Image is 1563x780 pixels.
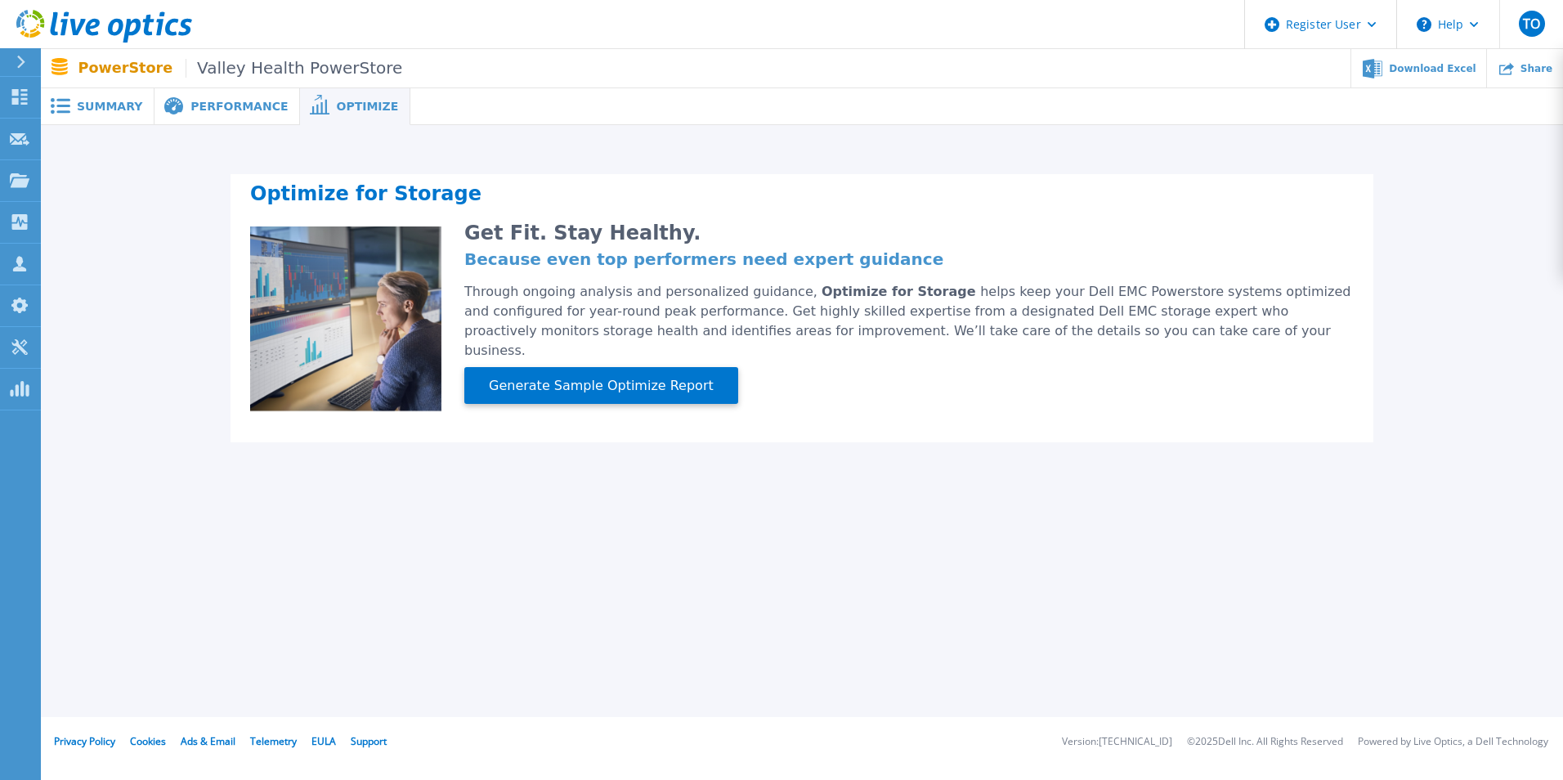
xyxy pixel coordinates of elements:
div: Through ongoing analysis and personalized guidance, helps keep your Dell EMC Powerstore systems o... [464,282,1354,361]
li: Version: [TECHNICAL_ID] [1062,737,1172,747]
span: Summary [77,101,142,112]
span: Generate Sample Optimize Report [482,376,720,396]
a: Privacy Policy [54,734,115,748]
h2: Get Fit. Stay Healthy. [464,226,1354,240]
h2: Optimize for Storage [250,187,1354,207]
button: Generate Sample Optimize Report [464,367,738,404]
a: Telemetry [250,734,297,748]
h4: Because even top performers need expert guidance [464,253,1354,266]
img: Optimize Promo [250,226,441,413]
span: Optimize [336,101,398,112]
span: Share [1520,64,1552,74]
a: EULA [311,734,336,748]
p: PowerStore [78,59,403,78]
span: Performance [190,101,288,112]
span: TO [1523,17,1540,30]
a: Support [351,734,387,748]
span: Valley Health PowerStore [186,59,402,78]
span: Optimize for Storage [822,284,980,299]
a: Ads & Email [181,734,235,748]
li: © 2025 Dell Inc. All Rights Reserved [1187,737,1343,747]
a: Cookies [130,734,166,748]
li: Powered by Live Optics, a Dell Technology [1358,737,1548,747]
span: Download Excel [1389,64,1476,74]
